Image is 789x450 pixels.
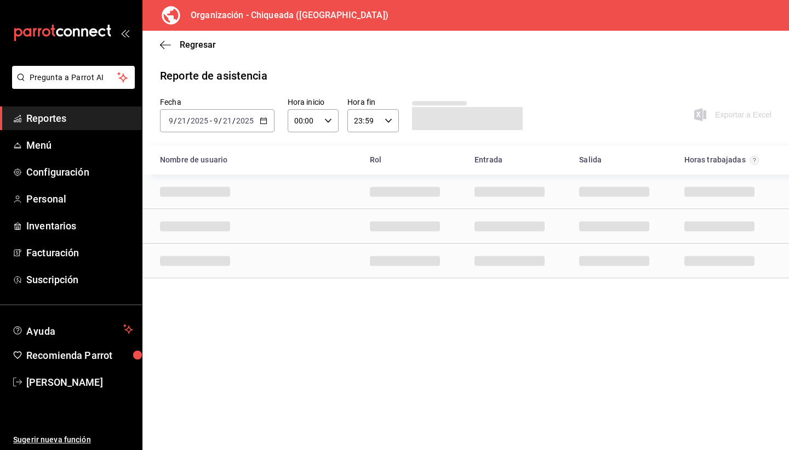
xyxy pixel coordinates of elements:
div: Row [142,209,789,244]
span: / [174,116,177,125]
span: Pregunta a Parrot AI [30,72,118,83]
span: Sugerir nueva función [13,434,133,446]
span: / [232,116,236,125]
button: open_drawer_menu [121,29,129,37]
div: Cell [151,213,239,239]
div: Cell [466,179,553,204]
label: Fecha [160,98,275,106]
div: HeadCell [466,150,570,170]
div: HeadCell [151,150,361,170]
div: Reporte de asistencia [160,67,267,84]
span: Suscripción [26,272,133,287]
div: HeadCell [676,150,780,170]
div: Cell [570,248,658,273]
span: Recomienda Parrot [26,348,133,363]
svg: El total de horas trabajadas por usuario es el resultado de la suma redondeada del registro de ho... [750,156,759,165]
div: HeadCell [570,150,675,170]
div: Cell [676,179,763,204]
div: Cell [570,213,658,239]
span: Inventarios [26,218,133,233]
span: Ayuda [26,323,119,336]
button: Regresar [160,40,216,50]
div: Cell [151,248,239,273]
label: Hora fin [347,98,398,106]
div: Row [142,175,789,209]
input: -- [168,116,174,125]
div: Head [142,145,789,175]
span: Personal [26,192,133,206]
div: Cell [570,179,658,204]
div: Cell [466,248,553,273]
span: Menú [26,138,133,153]
label: Hora inicio [288,98,339,106]
span: Reportes [26,111,133,126]
a: Pregunta a Parrot AI [8,80,135,91]
span: / [187,116,190,125]
button: Pregunta a Parrot AI [12,66,135,89]
span: [PERSON_NAME] [26,375,133,390]
input: ---- [236,116,254,125]
div: Cell [676,248,763,273]
span: - [210,116,212,125]
div: HeadCell [361,150,466,170]
span: Facturación [26,245,133,260]
span: Regresar [180,40,216,50]
input: ---- [190,116,209,125]
span: / [219,116,222,125]
input: -- [177,116,187,125]
div: Cell [676,213,763,239]
div: Container [142,145,789,278]
span: Configuración [26,165,133,179]
h3: Organización - Chiqueada ([GEOGRAPHIC_DATA]) [182,9,388,22]
div: Cell [361,248,449,273]
input: -- [213,116,219,125]
div: Row [142,244,789,278]
div: Cell [361,213,449,239]
input: -- [222,116,232,125]
div: Cell [466,213,553,239]
div: Cell [151,179,239,204]
div: Cell [361,179,449,204]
